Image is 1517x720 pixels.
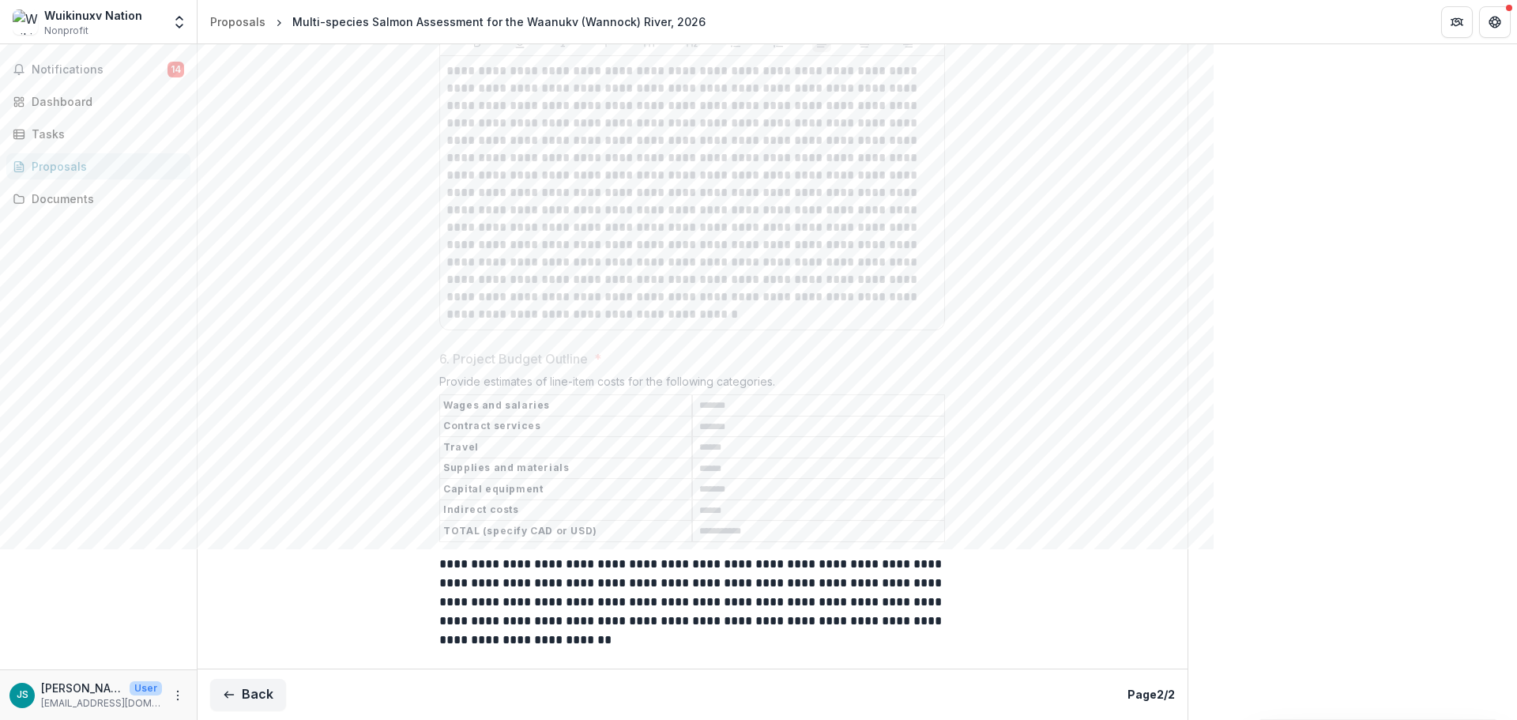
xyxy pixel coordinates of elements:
[44,24,88,38] span: Nonprofit
[440,416,693,437] th: Contract services
[32,158,178,175] div: Proposals
[13,9,38,35] img: Wuikinuxv Nation
[32,93,178,110] div: Dashboard
[1479,6,1511,38] button: Get Help
[440,521,693,542] th: TOTAL (specify CAD or USD)
[440,437,693,458] th: Travel
[440,479,693,500] th: Capital equipment
[168,686,187,705] button: More
[1127,686,1175,703] p: Page 2 / 2
[439,375,945,394] div: Provide estimates of line-item costs for the following categories.
[440,458,693,479] th: Supplies and materials
[204,10,712,33] nav: breadcrumb
[204,10,272,33] a: Proposals
[41,696,162,711] p: [EMAIL_ADDRESS][DOMAIN_NAME]
[1441,6,1473,38] button: Partners
[6,89,190,115] a: Dashboard
[17,690,28,700] div: Jason Slade
[41,680,123,696] p: [PERSON_NAME]
[440,395,693,417] th: Wages and salaries
[168,62,184,77] span: 14
[32,126,178,142] div: Tasks
[32,190,178,207] div: Documents
[6,121,190,147] a: Tasks
[292,13,706,30] div: Multi-species Salmon Assessment for the Waanukv (Wannock) River, 2026
[168,6,190,38] button: Open entity switcher
[210,13,265,30] div: Proposals
[6,57,190,82] button: Notifications14
[130,681,162,695] p: User
[440,499,693,521] th: Indirect costs
[6,186,190,212] a: Documents
[44,7,142,24] div: Wuikinuxv Nation
[210,679,286,711] button: Back
[6,153,190,179] a: Proposals
[32,63,168,77] span: Notifications
[439,349,588,368] p: 6. Project Budget Outline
